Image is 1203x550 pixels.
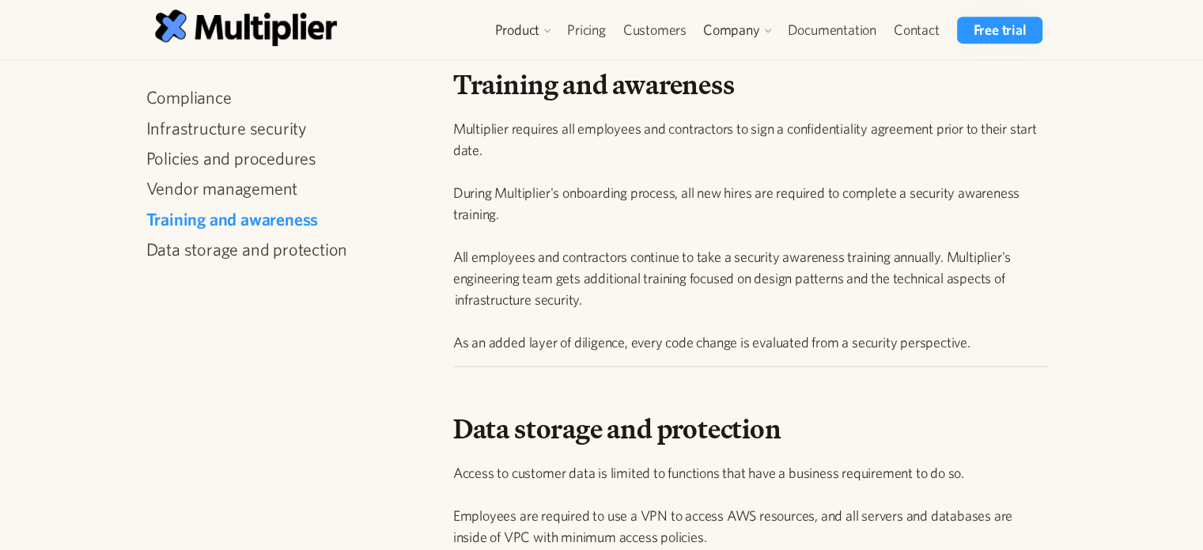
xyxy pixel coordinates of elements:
[146,178,425,199] a: Vendor management
[695,17,779,44] div: Company
[558,17,615,44] a: Pricing
[453,408,781,449] strong: Data storage and protection
[615,17,695,44] a: Customers
[146,148,425,169] a: Policies and procedures
[146,117,425,138] a: Infrastructure security
[486,17,558,44] div: Product
[453,63,735,105] strong: Training and awareness
[778,17,884,44] a: Documentation
[453,118,1049,353] p: Multiplier requires all employees and contractors to sign a confidentiality agreement prior to th...
[703,21,760,40] div: Company
[494,21,539,40] div: Product
[146,87,425,108] a: Compliance
[885,17,948,44] a: Contact
[146,239,425,260] a: Data storage and protection
[957,17,1042,44] a: Free trial
[146,209,425,229] a: Training and awareness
